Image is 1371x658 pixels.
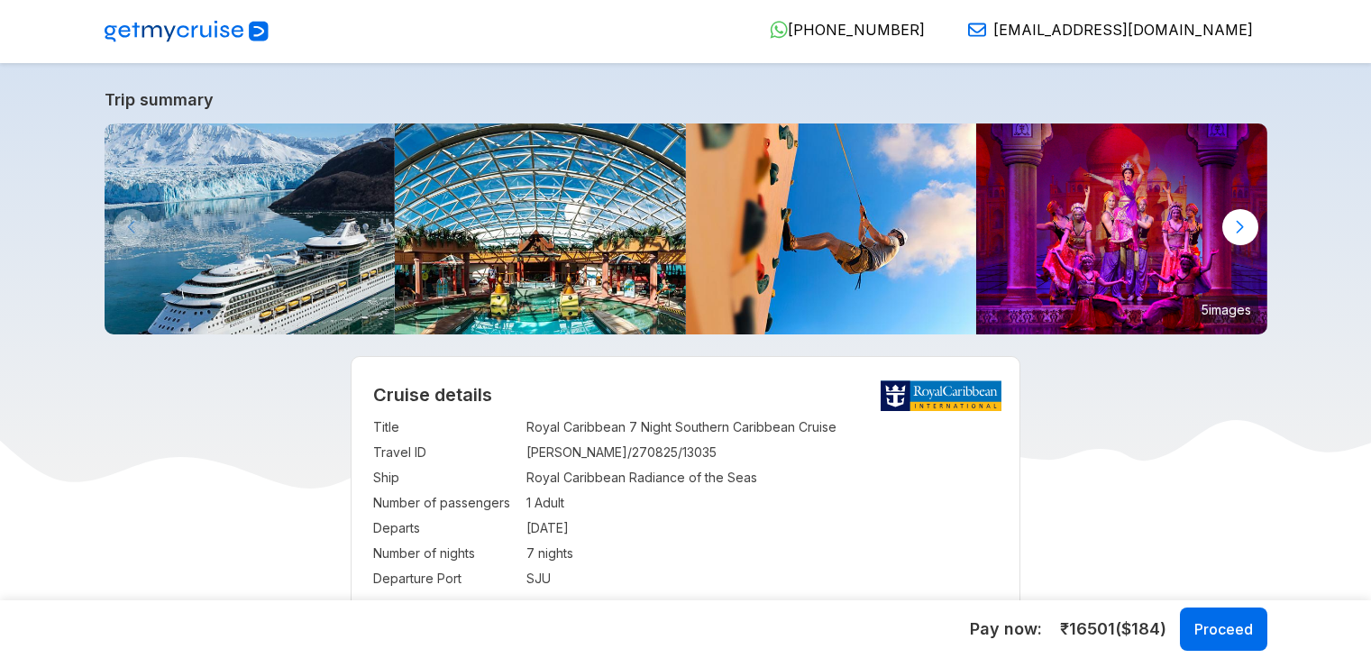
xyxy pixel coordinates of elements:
img: Email [968,21,986,39]
td: : [517,490,526,516]
img: jewel-city-of-dreams-broadway-dance-crown-pose-performers-show-entertainment.jpg [976,123,1267,334]
td: Departure Port [373,566,517,591]
td: [DATE] [526,516,998,541]
td: : [517,541,526,566]
td: : [517,415,526,440]
td: : [517,566,526,591]
td: : [517,440,526,465]
img: radiance-cruise-rock-climbing.jpg [686,123,977,334]
td: 1 Adult [526,490,998,516]
td: : [517,516,526,541]
td: Number of passengers [373,490,517,516]
td: Travel ID [373,440,517,465]
span: [PHONE_NUMBER] [788,21,925,39]
td: Royal Caribbean 7 Night Southern Caribbean Cruise [526,415,998,440]
td: Number of nights [373,541,517,566]
a: [PHONE_NUMBER] [755,21,925,39]
img: WhatsApp [770,21,788,39]
td: 7 nights [526,541,998,566]
span: ₹ 16501 ($ 184 ) [1060,617,1166,641]
h2: Cruise details [373,384,998,406]
td: Title [373,415,517,440]
h5: Pay now : [970,618,1042,640]
small: 5 images [1194,296,1258,323]
img: radiance-exterior-side-aerial-day-port-glaciers-ship.JPG [105,123,396,334]
td: Departs [373,516,517,541]
td: [PERSON_NAME]/270825/13035 [526,440,998,465]
a: Trip summary [105,90,1267,109]
td: Royal Caribbean Radiance of the Seas [526,465,998,490]
a: [EMAIL_ADDRESS][DOMAIN_NAME] [954,21,1253,39]
button: Proceed [1180,608,1267,651]
td: Ship [373,465,517,490]
td: : [517,465,526,490]
img: jewel-of-the-seas-solarium-sunny-day.jpg [395,123,686,334]
span: [EMAIL_ADDRESS][DOMAIN_NAME] [993,21,1253,39]
td: SJU [526,566,998,591]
